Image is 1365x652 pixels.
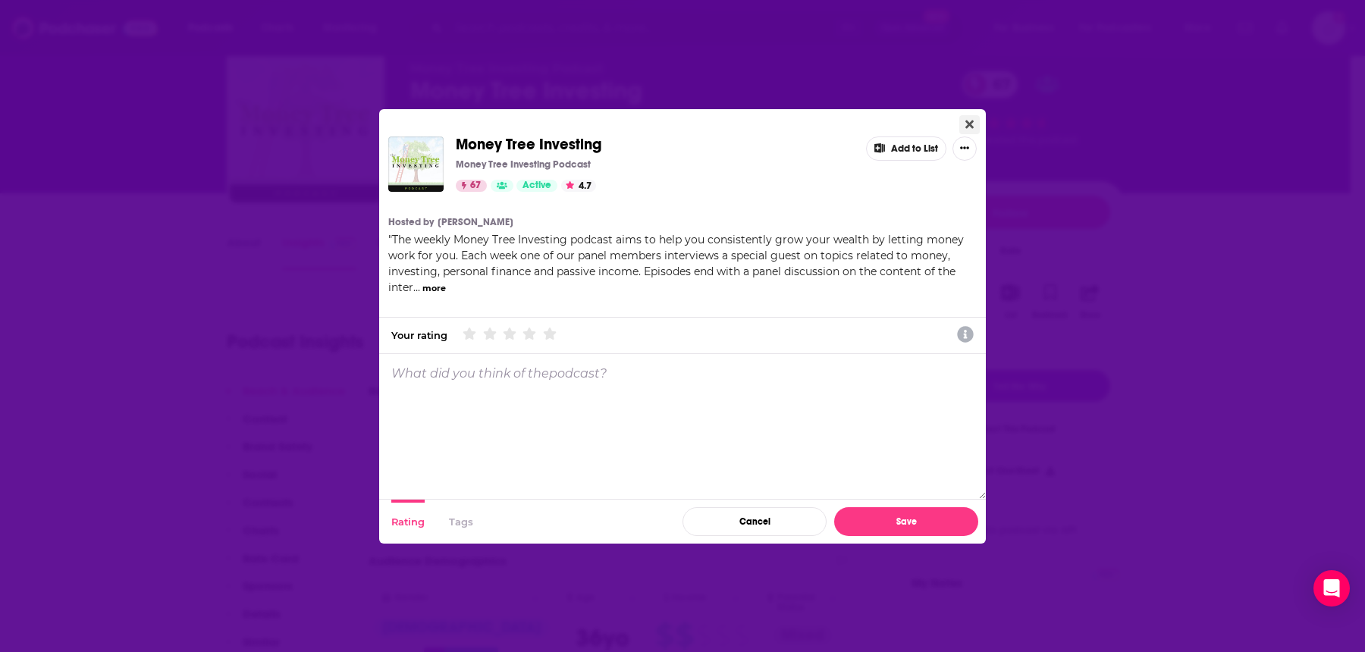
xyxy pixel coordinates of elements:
h4: Hosted by [388,216,434,228]
button: Tags [449,500,473,544]
button: Add to List [866,136,946,161]
a: Show additional information [957,324,974,346]
p: What did you think of the podcast ? [391,366,607,381]
span: " [388,233,964,294]
div: Open Intercom Messenger [1313,570,1350,607]
button: Close [959,115,980,134]
button: Show More Button [952,136,977,161]
button: 4.7 [561,180,596,192]
button: more [422,282,446,295]
a: 67 [456,180,487,192]
span: Money Tree Investing [456,135,601,154]
p: Money Tree Investing Podcast [456,158,591,171]
span: Active [522,178,551,193]
img: Money Tree Investing [388,136,444,192]
button: Cancel [682,507,827,536]
span: ... [413,281,420,294]
a: [PERSON_NAME] [438,216,513,228]
div: Your rating [391,329,447,341]
span: 67 [470,178,481,193]
button: Save [834,507,978,536]
a: Money Tree Investing [456,136,601,153]
span: The weekly Money Tree Investing podcast aims to help you consistently grow your wealth by letting... [388,233,964,294]
a: Active [516,180,557,192]
button: Rating [391,500,425,544]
